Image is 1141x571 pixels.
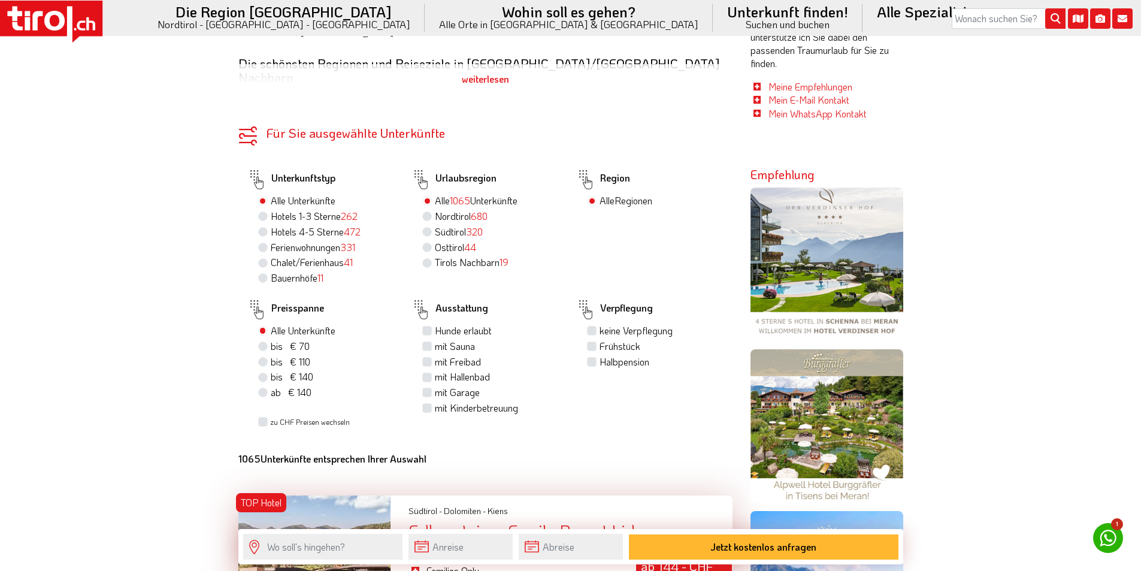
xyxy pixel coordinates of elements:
[435,370,490,383] label: mit Hallenbad
[750,188,903,340] img: verdinserhof.png
[238,452,261,465] b: 1065
[238,452,426,465] b: Unterkünfte entsprechen Ihrer Auswahl
[408,522,732,540] div: Falkensteiner Family Resort Lido
[768,93,849,106] a: Mein E-Mail Kontakt
[271,324,335,337] label: Alle Unterkünfte
[471,210,488,222] span: 680
[435,386,480,399] label: mit Garage
[1112,8,1133,29] i: Kontakt
[271,194,335,207] label: Alle Unterkünfte
[768,107,867,120] a: Mein WhatsApp Kontakt
[600,194,652,207] label: Alle Regionen
[952,8,1066,29] input: Wonach suchen Sie?
[271,241,355,254] label: Ferienwohnungen
[271,256,353,269] label: Chalet/Ferienhaus
[600,340,640,353] label: Frühstück
[271,386,311,398] span: ab € 140
[450,194,470,207] span: 1065
[435,210,488,223] label: Nordtirol
[768,80,852,93] a: Meine Empfehlungen
[243,534,402,560] input: Wo soll's hingehen?
[435,401,518,415] label: mit Kinderbetreuung
[750,167,815,182] strong: Empfehlung
[408,505,442,516] span: Südtirol -
[444,505,486,516] span: Dolomiten -
[439,19,698,29] small: Alle Orte in [GEOGRAPHIC_DATA] & [GEOGRAPHIC_DATA]
[600,355,649,368] label: Halbpension
[411,296,488,324] label: Ausstattung
[271,271,323,285] label: Bauernhöfe
[464,241,476,253] span: 44
[750,349,903,502] img: burggraefler.jpg
[271,210,358,223] label: Hotels 1-3 Sterne
[271,370,313,383] span: bis € 140
[519,534,623,560] input: Abreise
[247,166,335,194] label: Unterkunftstyp
[576,166,630,194] label: Region
[344,256,353,268] span: 41
[247,296,324,324] label: Preisspanne
[270,417,350,427] label: zu CHF Preisen wechseln
[727,19,848,29] small: Suchen und buchen
[236,493,286,512] div: TOP Hotel
[238,64,733,94] div: weiterlesen
[629,534,898,560] button: Jetzt kostenlos anfragen
[408,534,513,560] input: Anreise
[435,355,481,368] label: mit Freibad
[435,194,517,207] label: Alle Unterkünfte
[600,324,673,337] label: keine Verpflegung
[317,271,323,284] span: 11
[466,225,483,238] span: 320
[488,505,508,516] span: Kiens
[435,256,509,269] label: Tirols Nachbarn
[238,126,733,139] div: Für Sie ausgewählte Unterkünfte
[435,324,492,337] label: Hunde erlaubt
[435,241,476,254] label: Osttirol
[238,56,733,84] h3: Die schönsten Regionen und Reiseziele in [GEOGRAPHIC_DATA]/[GEOGRAPHIC_DATA] Nachbarn
[1093,523,1123,553] a: 1
[1090,8,1110,29] i: Fotogalerie
[435,225,483,238] label: Südtirol
[271,340,310,352] span: bis € 70
[158,19,410,29] small: Nordtirol - [GEOGRAPHIC_DATA] - [GEOGRAPHIC_DATA]
[435,340,475,353] label: mit Sauna
[411,166,497,194] label: Urlaubsregion
[500,256,509,268] span: 19
[576,296,653,324] label: Verpflegung
[1068,8,1088,29] i: Karte öffnen
[271,225,361,238] label: Hotels 4-5 Sterne
[340,241,355,253] span: 331
[344,225,361,238] span: 472
[271,355,310,368] span: bis € 110
[1111,518,1123,530] span: 1
[341,210,358,222] span: 262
